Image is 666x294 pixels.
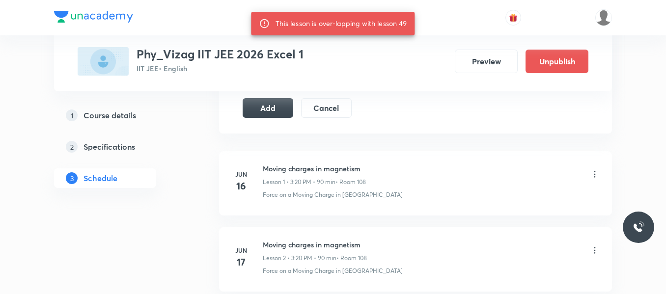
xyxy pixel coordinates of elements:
h4: 16 [231,179,251,193]
p: Force on a Moving Charge in [GEOGRAPHIC_DATA] [263,190,403,199]
h6: Jun [231,246,251,255]
p: • Room 108 [336,254,367,263]
img: 48D4C38E-027B-4853-8362-0F0ECF968D26_plus.png [78,47,129,76]
p: 1 [66,109,78,121]
h4: 17 [231,255,251,269]
h5: Course details [83,109,136,121]
p: Lesson 1 • 3:20 PM • 90 min [263,178,335,187]
p: 3 [66,172,78,184]
a: 2Specifications [54,137,188,157]
p: Force on a Moving Charge in [GEOGRAPHIC_DATA] [263,267,403,275]
button: Cancel [301,98,352,118]
h6: Moving charges in magnetism [263,240,367,250]
h5: Schedule [83,172,117,184]
p: Lesson 2 • 3:20 PM • 90 min [263,254,336,263]
div: This lesson is over-lapping with lesson 49 [276,15,407,32]
p: 2 [66,141,78,153]
img: avatar [509,13,518,22]
h5: Specifications [83,141,135,153]
img: Company Logo [54,11,133,23]
img: LALAM MADHAVI [595,9,612,26]
a: Company Logo [54,11,133,25]
button: Preview [455,50,518,73]
h6: Moving charges in magnetism [263,163,366,174]
button: avatar [505,10,521,26]
a: 1Course details [54,106,188,125]
p: IIT JEE • English [137,63,304,74]
button: Unpublish [526,50,588,73]
button: Add [243,98,293,118]
img: ttu [633,221,644,233]
p: • Room 108 [335,178,366,187]
h6: Jun [231,170,251,179]
h3: Phy_Vizag IIT JEE 2026 Excel 1 [137,47,304,61]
